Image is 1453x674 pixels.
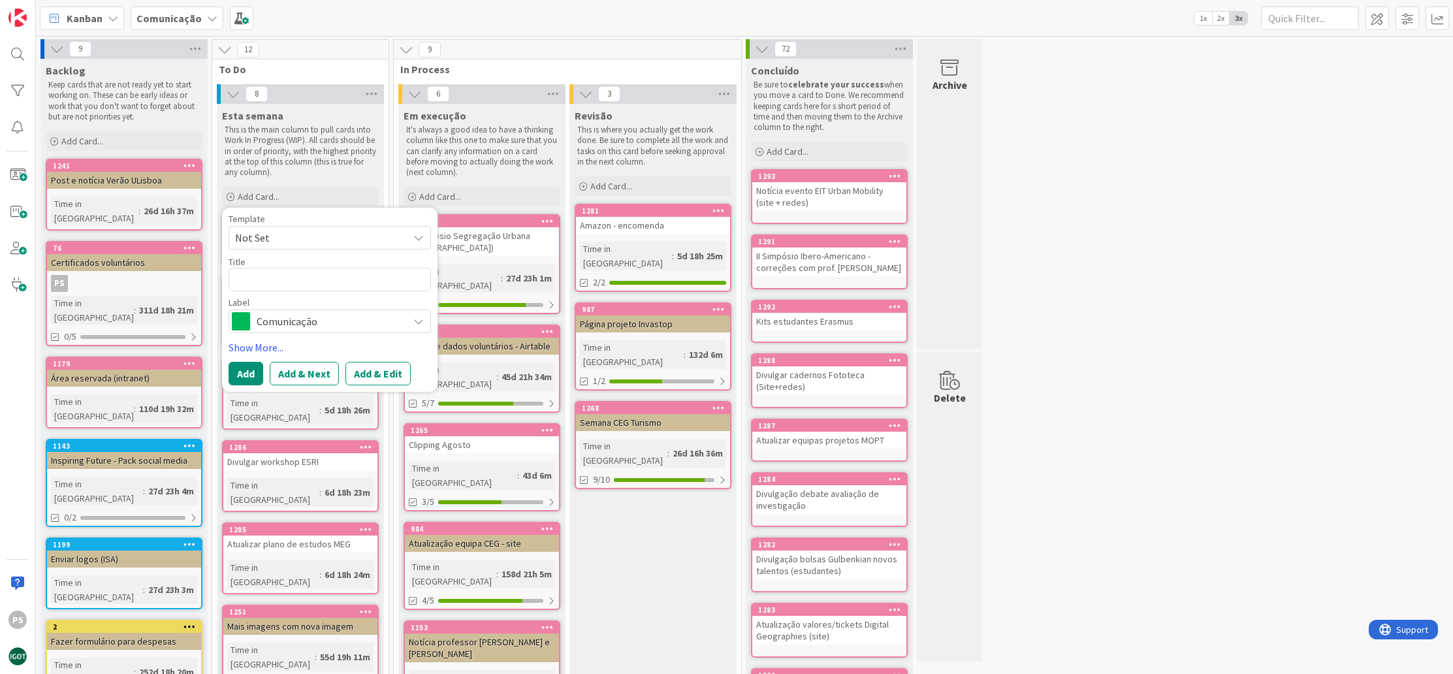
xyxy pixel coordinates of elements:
[229,525,377,534] div: 1285
[8,647,27,666] img: avatar
[752,301,906,330] div: 1292Kits estudantes Erasmus
[51,477,143,506] div: Time in [GEOGRAPHIC_DATA]
[411,426,559,435] div: 1265
[933,77,967,93] div: Archive
[405,425,559,436] div: 1265
[405,436,559,453] div: Clipping Agosto
[580,242,672,270] div: Time in [GEOGRAPHIC_DATA]
[235,229,398,246] span: Not Set
[1194,12,1212,25] span: 1x
[751,64,799,77] span: Concluído
[64,330,76,344] span: 0/5
[51,197,138,225] div: Time in [GEOGRAPHIC_DATA]
[751,353,908,408] a: 1288Divulgar cadernos Fototeca (Site+redes)
[223,453,377,470] div: Divulgar workshop ESRI
[405,338,559,355] div: Base de dados voluntários - Airtable
[498,567,555,581] div: 158d 21h 5m
[669,446,726,460] div: 26d 16h 36m
[405,523,559,552] div: 984Atualização equipa CEG - site
[577,125,729,167] p: This is where you actually get the work done. Be sure to complete all the work and tasks on this ...
[222,109,283,122] span: Esta semana
[223,606,377,618] div: 1251
[140,204,197,218] div: 26d 16h 37m
[27,2,59,18] span: Support
[419,42,441,57] span: 9
[405,535,559,552] div: Atualização equipa CEG - site
[934,390,966,406] div: Delete
[51,575,143,604] div: Time in [GEOGRAPHIC_DATA]
[8,611,27,629] div: PS
[46,538,202,609] a: 1199Enviar logos (ISA)Time in [GEOGRAPHIC_DATA]:27d 23h 3m
[229,256,246,268] label: Title
[246,86,268,102] span: 8
[754,80,905,133] p: Be sure to when you move a card to Done. We recommend keeping cards here for s short period of ti...
[47,551,201,568] div: Enviar logos (ISA)
[575,401,731,489] a: 1268Semana CEG TurismoTime in [GEOGRAPHIC_DATA]:26d 16h 36m9/10
[47,254,201,271] div: Certificados voluntários
[319,485,321,500] span: :
[138,204,140,218] span: :
[590,180,632,192] span: Add Card...
[411,623,559,632] div: 1153
[752,551,906,579] div: Divulgação bolsas Gulbenkian novos talentos (estudantes)
[223,441,377,470] div: 1286Divulgar workshop ESRI
[47,539,201,551] div: 1199
[758,237,906,246] div: 1291
[219,63,372,76] span: To Do
[229,443,377,452] div: 1286
[238,191,279,202] span: Add Card...
[61,135,103,147] span: Add Card...
[672,249,674,263] span: :
[686,347,726,362] div: 132d 6m
[47,358,201,387] div: 1179Área reservada (intranet)
[1212,12,1230,25] span: 2x
[758,302,906,312] div: 1292
[229,340,431,355] a: Show More...
[575,109,613,122] span: Revisão
[67,10,103,26] span: Kanban
[227,560,319,589] div: Time in [GEOGRAPHIC_DATA]
[519,468,555,483] div: 43d 6m
[667,446,669,460] span: :
[47,539,201,568] div: 1199Enviar logos (ISA)
[53,540,201,549] div: 1199
[758,172,906,181] div: 1293
[321,568,374,582] div: 6d 18h 24m
[758,540,906,549] div: 1282
[752,473,906,514] div: 1284Divulgação debate avaliação de investigação
[136,303,197,317] div: 311d 18h 21m
[223,618,377,635] div: Mais imagens com nova imagem
[409,461,517,490] div: Time in [GEOGRAPHIC_DATA]
[405,227,559,256] div: II Simpósio Segregação Urbana ([GEOGRAPHIC_DATA])
[405,622,559,662] div: 1153Notícia professor [PERSON_NAME] e [PERSON_NAME]
[405,326,559,355] div: 1264Base de dados voluntários - Airtable
[751,603,908,658] a: 1283Atualização valores/tickets Digital Geographies (site)
[319,403,321,417] span: :
[422,495,434,509] span: 3/5
[593,473,610,487] span: 9/10
[1230,12,1247,25] span: 3x
[223,606,377,635] div: 1251Mais imagens com nova imagem
[405,425,559,453] div: 1265Clipping Agosto
[405,216,559,227] div: 1275
[409,560,496,588] div: Time in [GEOGRAPHIC_DATA]
[46,64,86,77] span: Backlog
[752,420,906,449] div: 1287Atualizar equipas projetos MOPT
[582,305,730,314] div: 987
[751,419,908,462] a: 1287Atualizar equipas projetos MOPT
[751,169,908,224] a: 1293Notícia evento EIT Urban Mobility (site + redes)
[576,304,730,332] div: 987Página projeto Invastop
[758,605,906,615] div: 1283
[222,522,379,594] a: 1285Atualizar plano de estudos MEGTime in [GEOGRAPHIC_DATA]:6d 18h 24m
[517,468,519,483] span: :
[752,301,906,313] div: 1292
[270,362,339,385] button: Add & Next
[752,236,906,248] div: 1291
[46,159,202,231] a: 1241Post e notícia Verão ULisboaTime in [GEOGRAPHIC_DATA]:26d 16h 37m
[582,206,730,216] div: 1281
[345,362,411,385] button: Add & Edit
[593,374,605,388] span: 1/2
[47,440,201,469] div: 1143Inspiring Future - Pack social media
[409,264,501,293] div: Time in [GEOGRAPHIC_DATA]
[575,204,731,292] a: 1281Amazon - encomendaTime in [GEOGRAPHIC_DATA]:5d 18h 25m2/2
